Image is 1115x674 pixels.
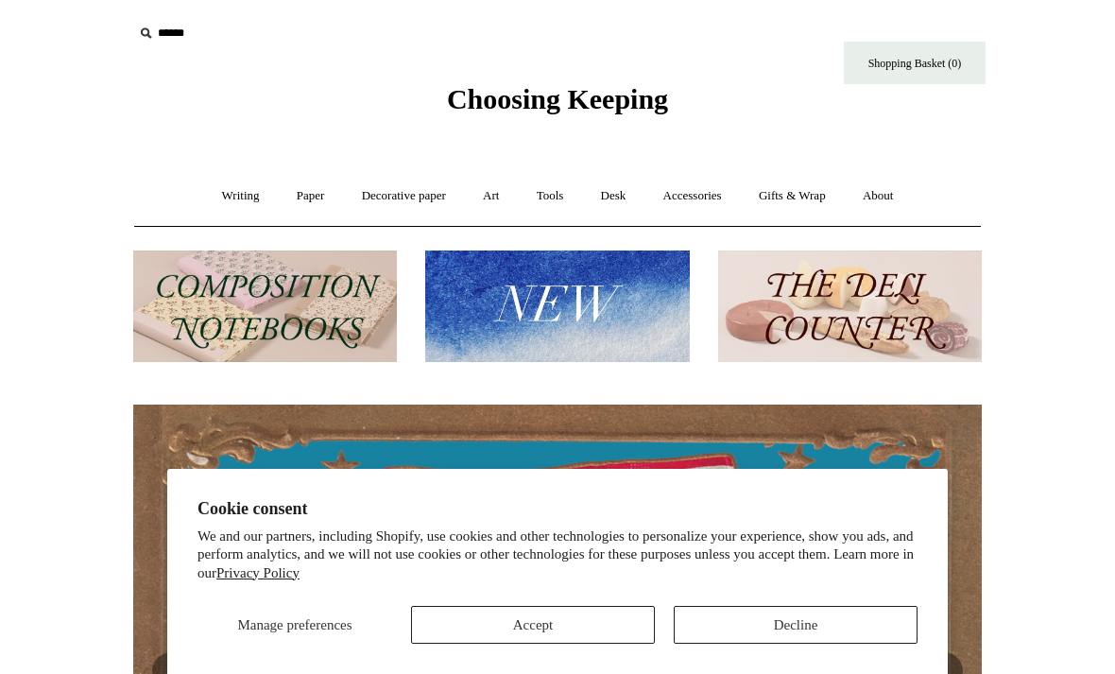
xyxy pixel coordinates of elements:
img: New.jpg__PID:f73bdf93-380a-4a35-bcfe-7823039498e1 [425,251,689,363]
a: Writing [205,171,277,221]
a: Paper [280,171,342,221]
img: 202302 Composition ledgers.jpg__PID:69722ee6-fa44-49dd-a067-31375e5d54ec [133,251,397,363]
a: Art [466,171,516,221]
span: Manage preferences [237,617,352,632]
a: Desk [584,171,643,221]
img: The Deli Counter [718,251,982,363]
button: Decline [674,606,918,644]
a: Decorative paper [345,171,463,221]
a: Gifts & Wrap [742,171,843,221]
a: Tools [520,171,581,221]
a: Shopping Basket (0) [844,42,986,84]
p: We and our partners, including Shopify, use cookies and other technologies to personalize your ex... [197,527,918,583]
a: Choosing Keeping [447,98,668,112]
button: Manage preferences [197,606,392,644]
span: Choosing Keeping [447,83,668,114]
button: Accept [411,606,655,644]
a: Privacy Policy [216,565,300,580]
a: About [846,171,911,221]
a: Accessories [646,171,739,221]
h2: Cookie consent [197,499,918,519]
